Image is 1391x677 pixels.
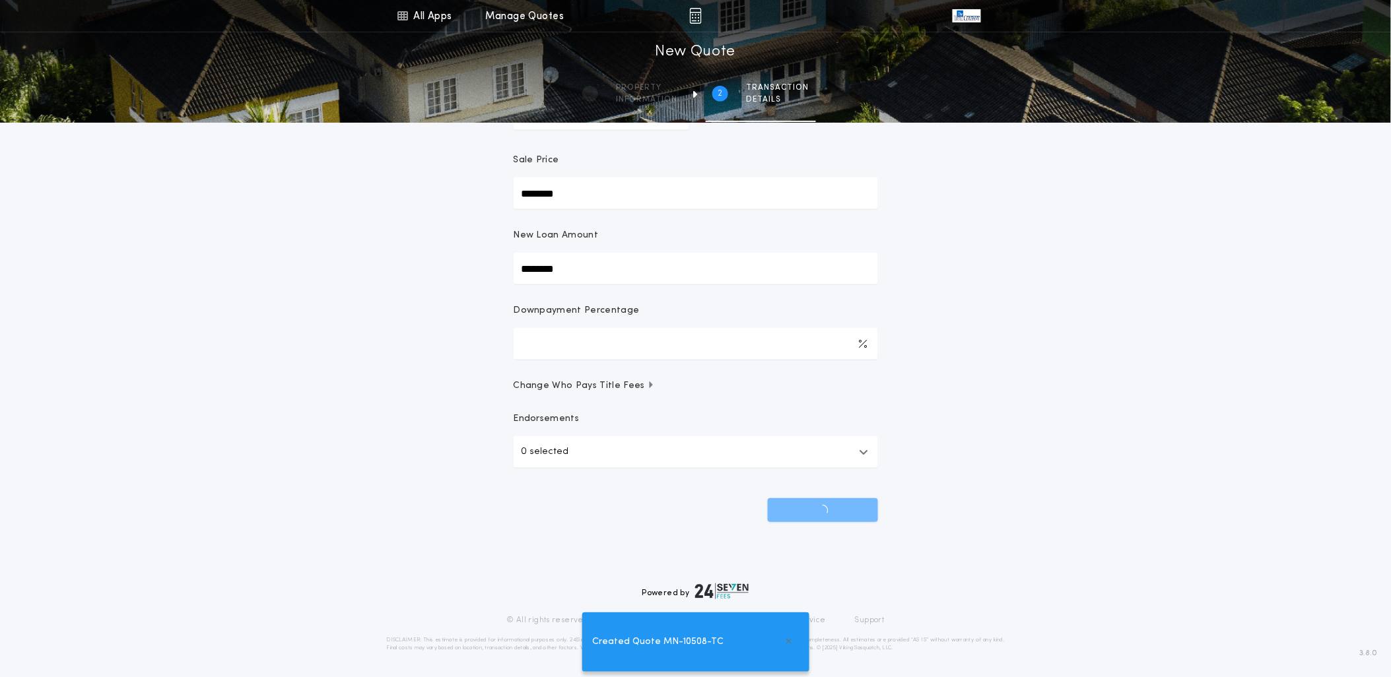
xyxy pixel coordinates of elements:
span: Change Who Pays Title Fees [514,379,656,393]
span: details [747,94,809,105]
h1: New Quote [655,42,735,63]
p: New Loan Amount [514,229,599,242]
img: img [689,8,702,24]
span: Transaction [747,82,809,93]
input: Sale Price [514,177,878,209]
img: logo [695,583,749,599]
button: Change Who Pays Title Fees [514,379,878,393]
p: Endorsements [514,412,878,426]
span: information [617,94,678,105]
button: 0 selected [514,436,878,468]
img: vs-icon [953,9,980,22]
div: Powered by [642,583,749,599]
span: Property [617,82,678,93]
p: 0 selected [522,444,569,460]
input: Downpayment Percentage [514,328,878,360]
p: Downpayment Percentage [514,304,640,317]
span: Created Quote MN-10508-TC [593,635,724,649]
h2: 2 [718,88,722,99]
p: Sale Price [514,154,559,167]
input: New Loan Amount [514,253,878,284]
